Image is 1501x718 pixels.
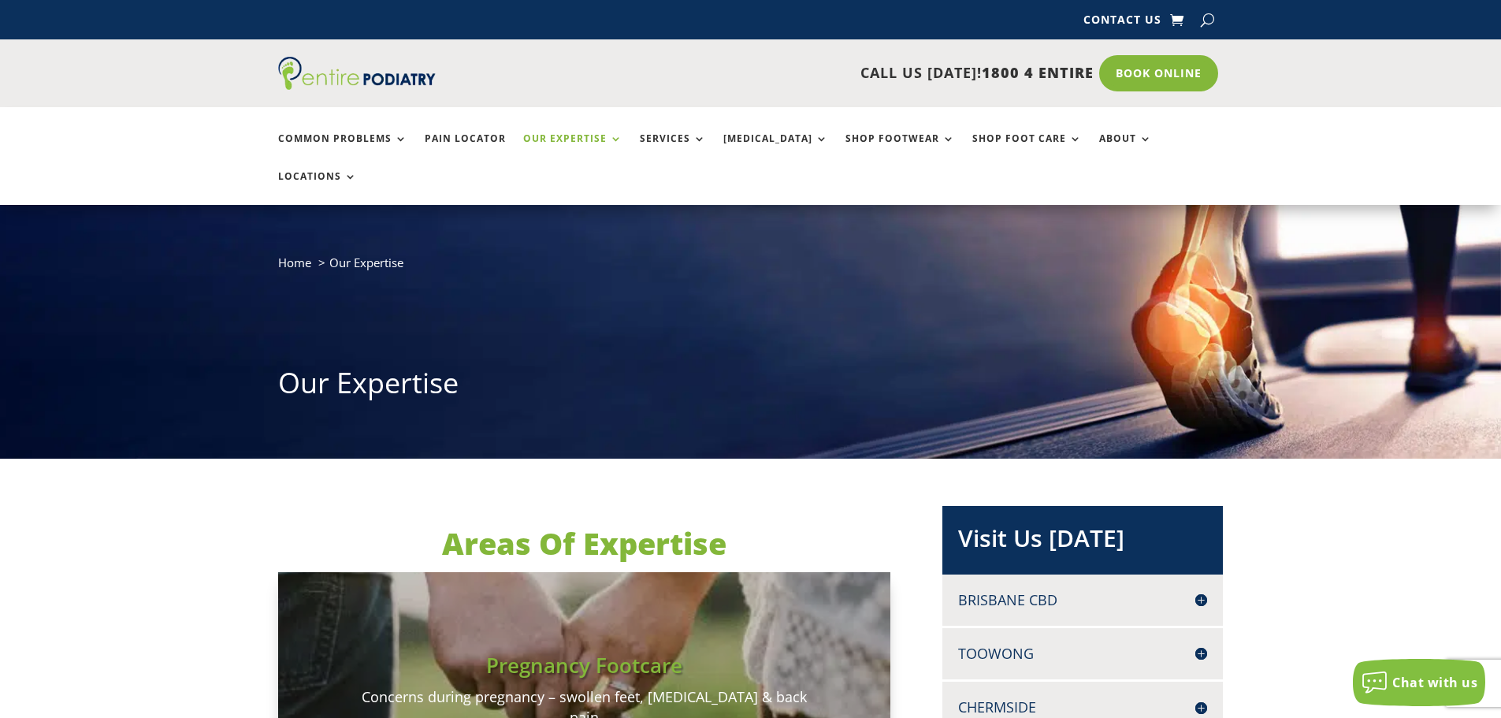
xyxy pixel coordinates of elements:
h1: Our Expertise [278,363,1224,411]
a: Entire Podiatry [278,77,436,93]
a: Home [278,255,311,270]
span: Our Expertise [329,255,403,270]
h2: Areas Of Expertise [278,523,891,572]
a: Contact Us [1083,14,1161,32]
h4: Toowong [958,644,1207,664]
h2: Visit Us [DATE] [958,522,1207,563]
span: Chat with us [1392,674,1477,691]
a: [MEDICAL_DATA] [723,133,828,167]
a: Locations [278,171,357,205]
a: About [1099,133,1152,167]
p: CALL US [DATE]! [496,63,1094,84]
h4: Brisbane CBD [958,590,1207,610]
img: logo (1) [278,57,436,90]
a: Book Online [1099,55,1218,91]
a: Services [640,133,706,167]
a: Common Problems [278,133,407,167]
h3: Pregnancy Footcare [357,651,812,687]
a: Pain Locator [425,133,506,167]
a: Shop Foot Care [972,133,1082,167]
button: Chat with us [1353,659,1485,706]
nav: breadcrumb [278,252,1224,285]
h4: Chermside [958,698,1207,717]
a: Our Expertise [523,133,622,167]
a: Shop Footwear [845,133,955,167]
span: 1800 4 ENTIRE [982,63,1094,82]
